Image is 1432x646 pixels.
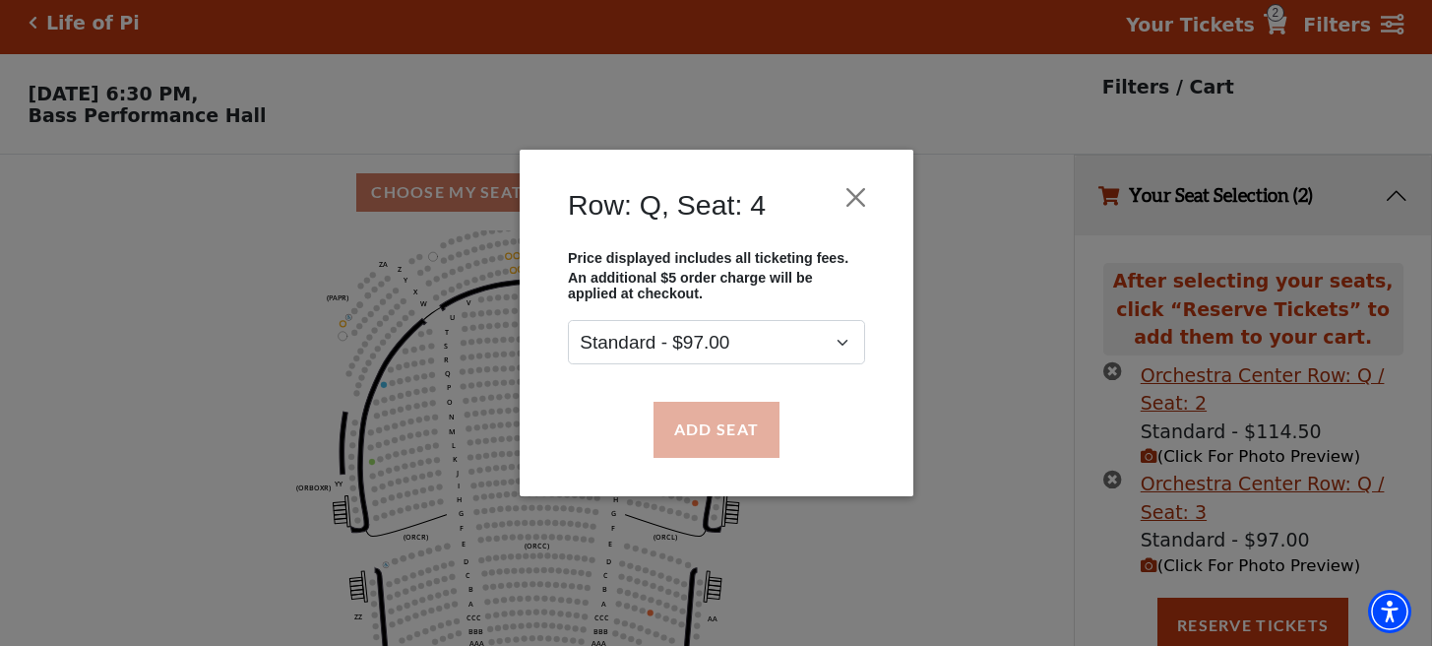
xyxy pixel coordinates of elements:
[653,402,778,457] button: Add Seat
[568,188,766,222] h4: Row: Q, Seat: 4
[837,179,874,217] button: Close
[568,250,865,266] p: Price displayed includes all ticketing fees.
[568,271,865,302] p: An additional $5 order charge will be applied at checkout.
[1368,590,1411,633] div: Accessibility Menu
